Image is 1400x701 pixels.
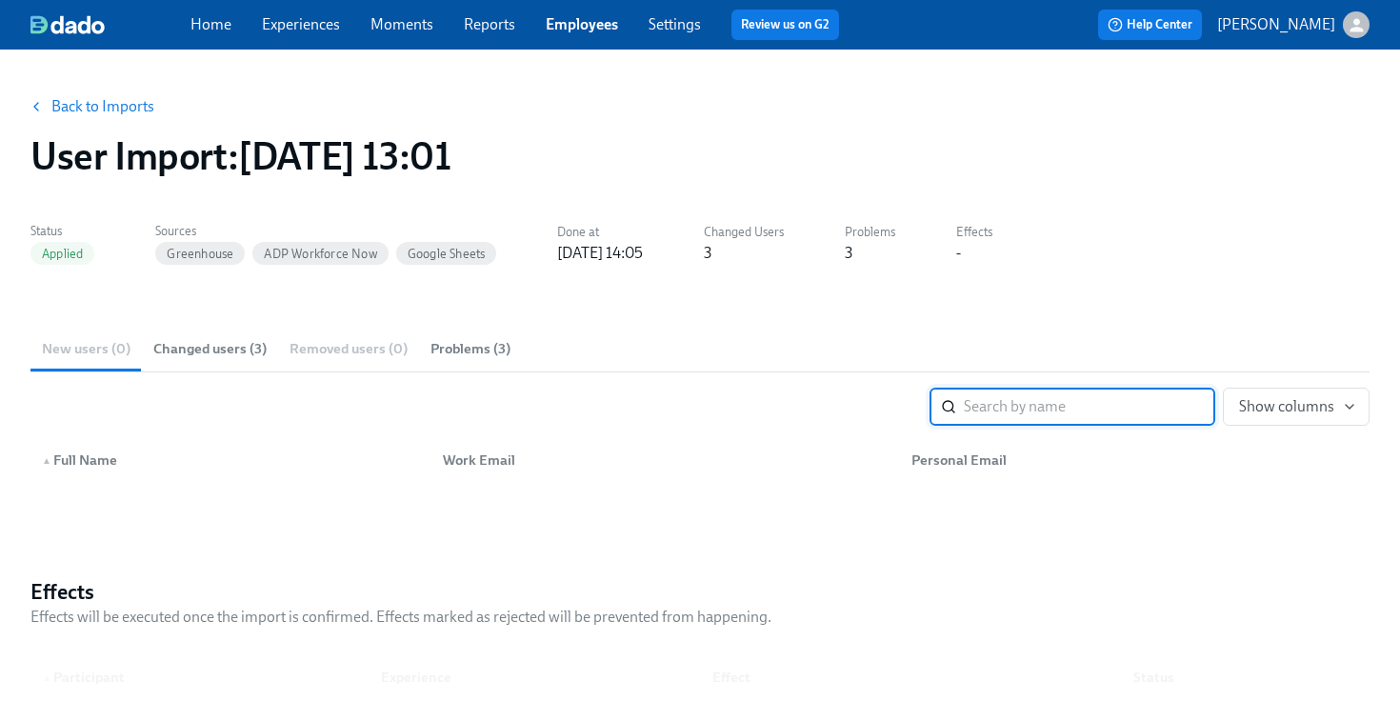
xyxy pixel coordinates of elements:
div: Full Name [34,449,428,471]
label: Problems [845,222,895,243]
a: Settings [649,15,701,33]
p: [PERSON_NAME] [1217,14,1335,35]
a: Employees [546,15,618,33]
a: Moments [370,15,433,33]
input: Search by name [964,388,1215,426]
label: Effects [956,222,992,243]
div: 3 [845,243,852,264]
label: Done at [557,222,643,243]
div: ▲Full Name [34,441,428,479]
img: dado [30,15,105,34]
span: Greenhouse [155,247,245,261]
h1: User Import : [DATE] 13:01 [30,133,450,179]
button: Back to Imports [19,88,168,126]
a: dado [30,15,190,34]
a: Experiences [262,15,340,33]
a: Back to Imports [51,97,154,116]
div: Personal Email [896,441,1366,479]
button: Review us on G2 [731,10,839,40]
span: ADP Workforce Now [252,247,388,261]
p: Effects will be executed once the import is confirmed. Effects marked as rejected will be prevent... [30,607,771,628]
button: Show columns [1223,388,1370,426]
span: ▲ [42,456,51,466]
div: - [956,243,961,264]
span: Changed users (3) [153,338,267,360]
label: Sources [155,221,496,242]
button: [PERSON_NAME] [1217,11,1370,38]
a: Review us on G2 [741,15,830,34]
a: Home [190,15,231,33]
span: Problems (3) [430,338,510,360]
span: Help Center [1108,15,1192,34]
label: Changed Users [704,222,784,243]
div: Work Email [428,441,897,479]
h4: Effects [30,578,771,607]
button: Help Center [1098,10,1202,40]
a: Reports [464,15,515,33]
div: Work Email [435,449,897,471]
span: Google Sheets [396,247,497,261]
div: 3 [704,243,711,264]
label: Status [30,221,94,242]
div: [DATE] 14:05 [557,243,643,264]
div: Personal Email [904,449,1366,471]
span: Show columns [1239,397,1353,416]
span: Applied [30,247,94,261]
